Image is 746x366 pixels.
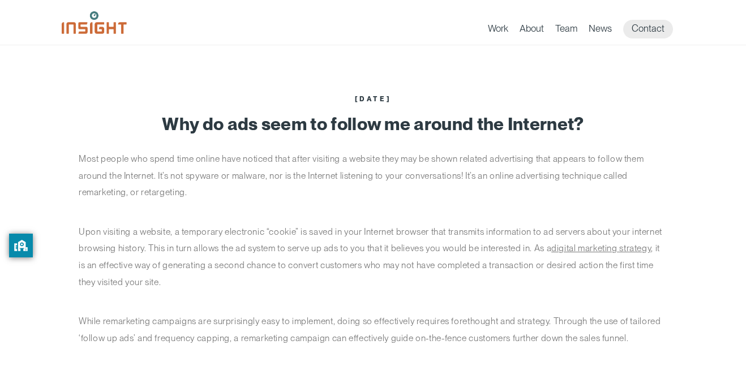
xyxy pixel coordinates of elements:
[79,95,667,103] div: [DATE]
[62,11,127,34] img: Insight Marketing Design
[488,23,508,38] a: Work
[79,223,667,290] p: Upon visiting a website, a temporary electronic “cookie” is saved in your Internet browser that t...
[520,23,544,38] a: About
[551,243,651,253] a: digital marketing strategy
[589,23,612,38] a: News
[79,150,667,201] p: Most people who spend time online have noticed that after visiting a website they may be shown re...
[9,234,33,257] button: privacy banner
[488,20,684,38] nav: primary navigation menu
[79,114,667,134] h1: Why do ads seem to follow me around the Internet?
[555,23,577,38] a: Team
[623,20,673,38] a: Contact
[79,313,667,346] p: While remarketing campaigns are surprisingly easy to implement, doing so effectively requires for...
